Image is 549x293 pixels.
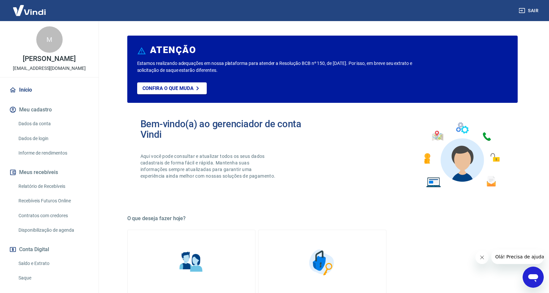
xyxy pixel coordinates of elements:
[150,47,196,53] h6: ATENÇÃO
[418,119,504,191] img: Imagem de um avatar masculino com diversos icones exemplificando as funcionalidades do gerenciado...
[16,146,91,160] a: Informe de rendimentos
[175,246,208,279] img: Informações pessoais
[8,83,91,97] a: Início
[491,249,544,264] iframe: Mensagem da empresa
[475,251,489,264] iframe: Fechar mensagem
[137,60,434,74] p: Estamos realizando adequações em nossa plataforma para atender a Resolução BCB nº 150, de [DATE]....
[142,85,194,91] p: Confira o que muda
[16,257,91,270] a: Saldo e Extrato
[523,267,544,288] iframe: Botão para abrir a janela de mensagens
[16,117,91,131] a: Dados da conta
[16,132,91,145] a: Dados de login
[140,153,277,179] p: Aqui você pode consultar e atualizar todos os seus dados cadastrais de forma fácil e rápida. Mant...
[8,242,91,257] button: Conta Digital
[306,246,339,279] img: Segurança
[36,26,63,53] div: M
[13,65,86,72] p: [EMAIL_ADDRESS][DOMAIN_NAME]
[8,165,91,180] button: Meus recebíveis
[16,271,91,285] a: Saque
[16,209,91,222] a: Contratos com credores
[127,215,518,222] h5: O que deseja fazer hoje?
[4,5,55,10] span: Olá! Precisa de ajuda?
[8,103,91,117] button: Meu cadastro
[16,180,91,193] a: Relatório de Recebíveis
[137,82,207,94] a: Confira o que muda
[16,194,91,208] a: Recebíveis Futuros Online
[140,119,322,140] h2: Bem-vindo(a) ao gerenciador de conta Vindi
[23,55,76,62] p: [PERSON_NAME]
[16,223,91,237] a: Disponibilização de agenda
[8,0,51,20] img: Vindi
[517,5,541,17] button: Sair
